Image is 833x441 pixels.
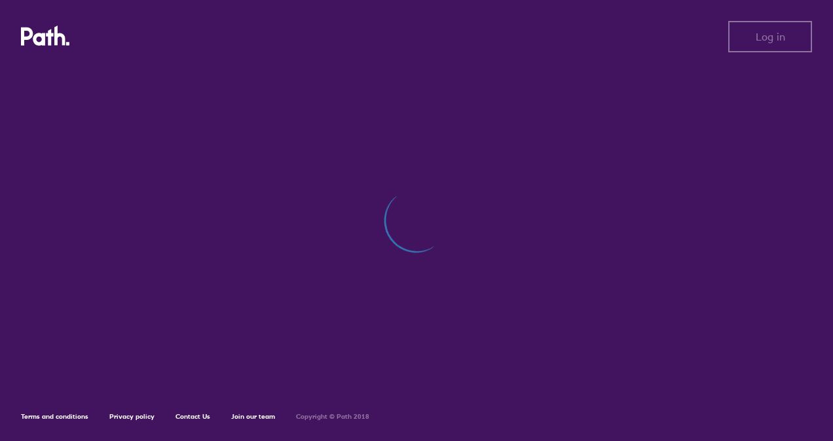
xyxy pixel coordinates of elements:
[231,412,275,421] a: Join our team
[728,21,812,52] button: Log in
[176,412,210,421] a: Contact Us
[109,412,155,421] a: Privacy policy
[756,31,785,43] span: Log in
[21,412,88,421] a: Terms and conditions
[296,413,369,421] h6: Copyright © Path 2018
